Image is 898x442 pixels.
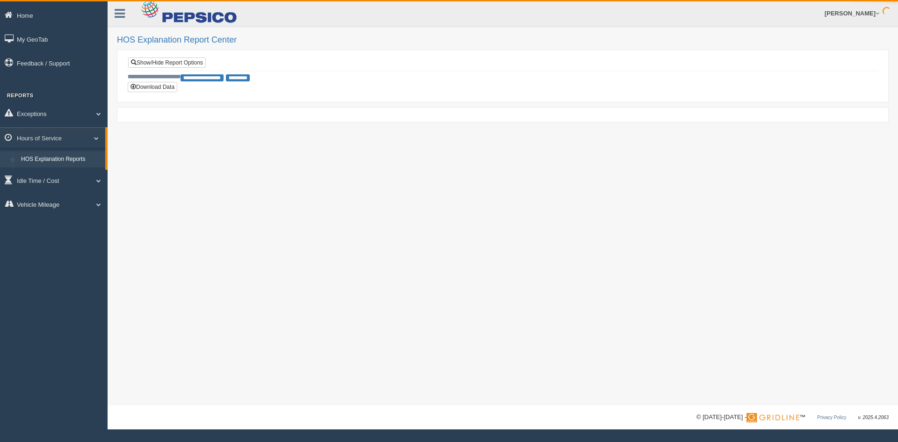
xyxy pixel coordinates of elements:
[817,415,846,420] a: Privacy Policy
[128,58,206,68] a: Show/Hide Report Options
[17,151,105,168] a: HOS Explanation Reports
[17,167,105,184] a: HOS Violation Audit Reports
[858,415,889,420] span: v. 2025.4.2063
[696,413,889,422] div: © [DATE]-[DATE] - ™
[746,413,799,422] img: Gridline
[117,36,889,45] h2: HOS Explanation Report Center
[128,82,177,92] button: Download Data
